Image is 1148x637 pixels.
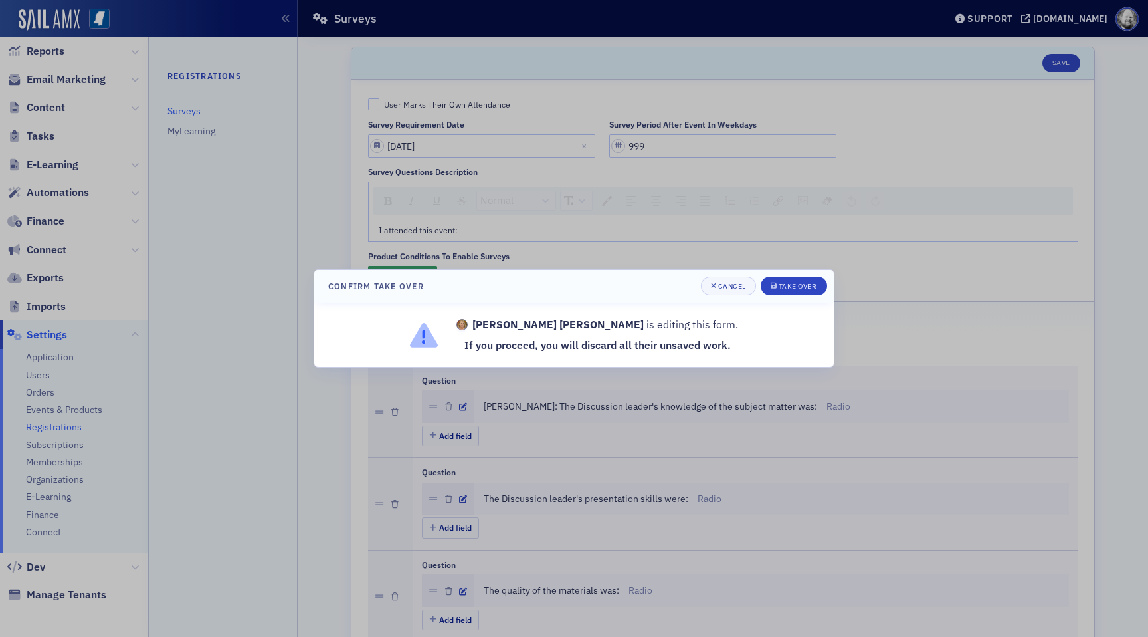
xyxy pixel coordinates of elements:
span: Ellen Vaughn [456,319,468,331]
p: If you proceed, you will discard all their unsaved work. [456,338,739,354]
p: is editing this form. [456,317,739,333]
button: Cancel [701,277,756,295]
h4: Confirm Take Over [328,280,424,292]
div: Take Over [779,283,817,290]
div: Cancel [718,283,746,290]
button: Take Over [761,277,827,295]
strong: [PERSON_NAME] [PERSON_NAME] [472,317,644,333]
